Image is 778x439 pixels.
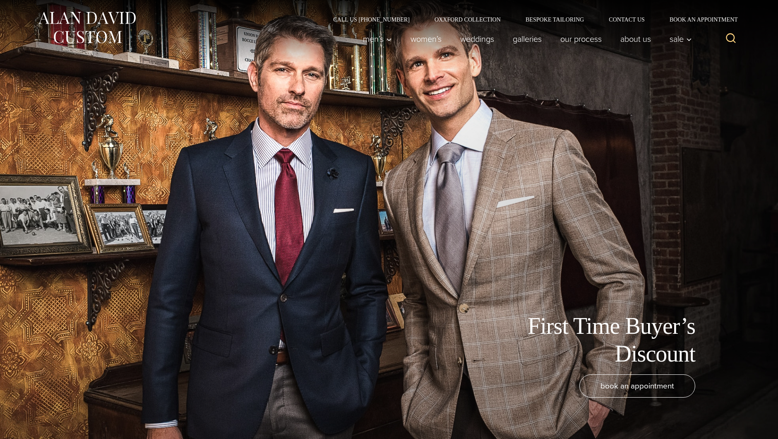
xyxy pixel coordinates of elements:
[721,29,741,49] button: View Search Form
[321,17,741,22] nav: Secondary Navigation
[451,31,504,47] a: weddings
[504,31,551,47] a: Galleries
[37,9,137,46] img: Alan David Custom
[509,312,695,368] h1: First Time Buyer’s Discount
[657,17,741,22] a: Book an Appointment
[401,31,451,47] a: Women’s
[321,17,422,22] a: Call Us [PHONE_NUMBER]
[596,17,657,22] a: Contact Us
[422,17,513,22] a: Oxxford Collection
[670,35,692,43] span: Sale
[579,374,695,398] a: book an appointment
[354,31,696,47] nav: Primary Navigation
[611,31,660,47] a: About Us
[363,35,392,43] span: Men’s
[600,380,674,392] span: book an appointment
[513,17,596,22] a: Bespoke Tailoring
[551,31,611,47] a: Our Process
